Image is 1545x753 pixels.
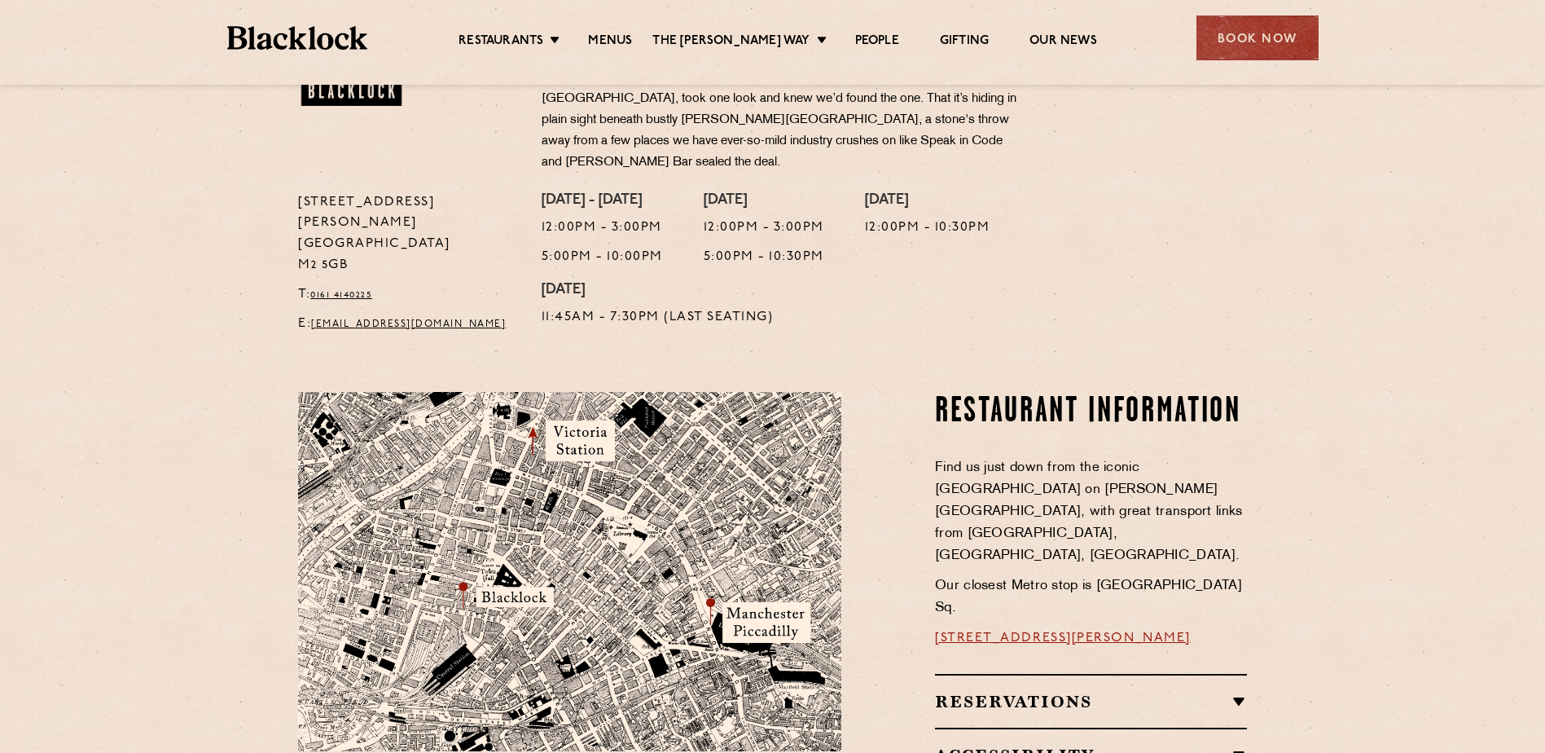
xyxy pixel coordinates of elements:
[311,319,506,329] a: [EMAIL_ADDRESS][DOMAIN_NAME]
[542,247,663,268] p: 5:00pm - 10:00pm
[542,307,774,328] p: 11:45am - 7:30pm (Last Seating)
[704,192,824,210] h4: [DATE]
[298,314,517,335] p: E:
[935,461,1243,562] span: Find us just down from the iconic [GEOGRAPHIC_DATA] on [PERSON_NAME][GEOGRAPHIC_DATA], with great...
[935,692,1247,711] h2: Reservations
[542,282,774,300] h4: [DATE]
[704,247,824,268] p: 5:00pm - 10:30pm
[865,192,990,210] h4: [DATE]
[652,33,810,51] a: The [PERSON_NAME] Way
[310,290,372,300] a: 0161 4140225
[588,33,632,51] a: Menus
[542,218,663,239] p: 12:00pm - 3:00pm
[704,218,824,239] p: 12:00pm - 3:00pm
[459,33,543,51] a: Restaurants
[940,33,989,51] a: Gifting
[865,218,990,239] p: 12:00pm - 10:30pm
[1196,15,1319,60] div: Book Now
[855,33,899,51] a: People
[935,632,1191,645] a: [STREET_ADDRESS][PERSON_NAME]
[298,192,517,277] p: [STREET_ADDRESS][PERSON_NAME] [GEOGRAPHIC_DATA] M2 5GB
[542,192,663,210] h4: [DATE] - [DATE]
[935,392,1247,433] h2: Restaurant Information
[227,26,368,50] img: BL_Textured_Logo-footer-cropped.svg
[935,579,1242,614] span: Our closest Metro stop is [GEOGRAPHIC_DATA] Sq.
[298,284,517,306] p: T:
[1029,33,1097,51] a: Our News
